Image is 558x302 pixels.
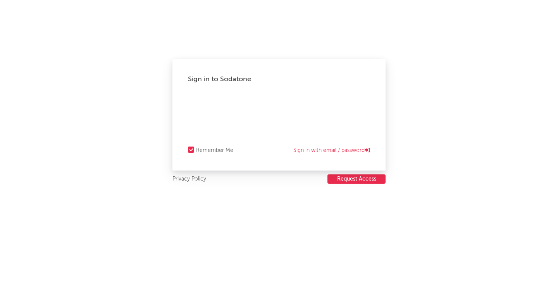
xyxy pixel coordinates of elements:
[327,174,386,184] button: Request Access
[172,174,206,184] a: Privacy Policy
[293,146,370,155] a: Sign in with email / password
[188,75,370,84] div: Sign in to Sodatone
[196,146,233,155] div: Remember Me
